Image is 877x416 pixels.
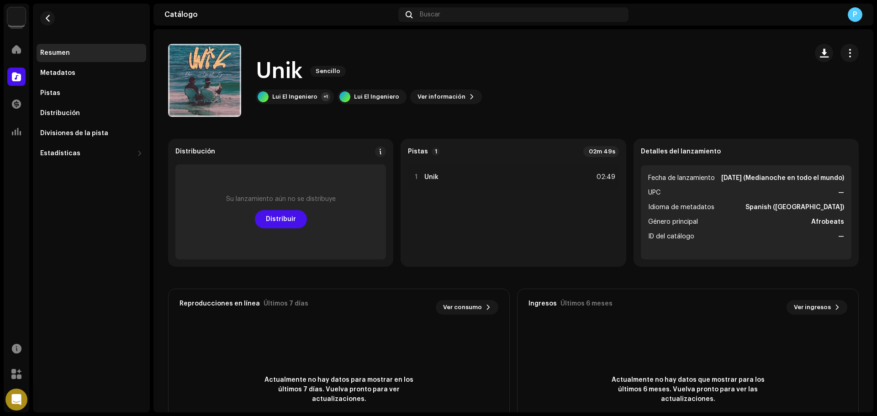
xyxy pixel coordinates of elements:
strong: — [838,231,844,242]
div: P [848,7,862,22]
div: Catálogo [164,11,395,18]
div: Últimos 6 meses [560,300,613,307]
div: Estadísticas [40,150,80,157]
re-m-nav-item: Divisiones de la pista [37,124,146,142]
div: Lui El Ingeniero [272,93,317,100]
div: +1 [321,92,330,101]
div: Reproducciones en línea [180,300,260,307]
div: 02:49 [595,172,615,183]
span: Sencillo [310,66,346,77]
span: Distribuir [266,210,296,228]
button: Ver información [410,90,482,104]
h1: Unik [256,57,303,86]
p-badge: 1 [432,147,440,156]
span: UPC [648,187,660,198]
span: ID del catálogo [648,231,694,242]
button: Distribuir [255,210,307,228]
re-m-nav-item: Distribución [37,104,146,122]
div: Divisiones de la pista [40,130,108,137]
strong: — [838,187,844,198]
div: Resumen [40,49,70,57]
div: Pistas [40,90,60,97]
re-m-nav-item: Metadatos [37,64,146,82]
re-m-nav-item: Resumen [37,44,146,62]
div: Open Intercom Messenger [5,389,27,411]
re-m-nav-item: Pistas [37,84,146,102]
strong: Spanish ([GEOGRAPHIC_DATA]) [745,202,844,213]
div: Distribución [175,148,215,155]
span: Idioma de metadatos [648,202,714,213]
span: Actualmente no hay datos para mostrar en los últimos 7 días. Vuelva pronto para ver actualizaciones. [257,375,421,404]
div: 02m 49s [583,146,619,157]
span: Actualmente no hay datos que mostrar para los últimos 6 meses. Vuelva pronto para ver las actuali... [606,375,770,404]
span: Fecha de lanzamiento [648,173,715,184]
span: Ver ingresos [794,298,831,316]
div: Últimos 7 días [264,300,308,307]
span: Género principal [648,216,698,227]
div: Metadatos [40,69,75,77]
re-m-nav-dropdown: Estadísticas [37,144,146,163]
img: 48257be4-38e1-423f-bf03-81300282f8d9 [7,7,26,26]
div: Distribución [40,110,80,117]
span: Buscar [420,11,440,18]
button: Ver consumo [436,300,498,315]
strong: Unik [424,174,438,181]
div: Su lanzamiento aún no se distribuye [226,195,336,203]
strong: Detalles del lanzamiento [641,148,721,155]
strong: Afrobeats [811,216,844,227]
strong: [DATE] (Medianoche en todo el mundo) [721,173,844,184]
div: Lui El Ingeniero [354,93,399,100]
strong: Pistas [408,148,428,155]
button: Ver ingresos [787,300,847,315]
span: Ver información [417,88,465,106]
span: Ver consumo [443,298,482,316]
div: Ingresos [528,300,557,307]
